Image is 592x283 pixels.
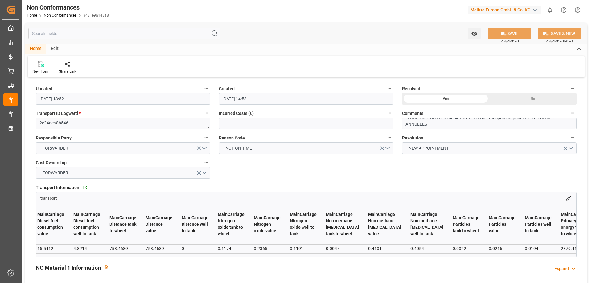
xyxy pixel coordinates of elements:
[489,93,577,105] div: No
[105,204,141,244] th: MainCarriage Distance tank to wheel
[468,28,481,39] button: open menu
[402,118,577,129] textarea: LITIGE 1007 BLS 20375864 + 5799 Pas de transporteur pour liv le 13/8 //CDES ANNULEES
[501,39,519,44] span: Ctrl/CMD + S
[219,110,254,117] span: Incurred Costs (€)
[109,245,136,252] div: 758.4689
[219,86,235,92] span: Created
[36,160,67,166] span: Cost Ownership
[32,69,50,74] div: New Form
[402,135,423,141] span: Resolution
[36,93,210,105] input: DD-MM-YYYY HH:MM
[219,142,393,154] button: open menu
[538,28,581,39] button: SAVE & NEW
[254,245,281,252] div: 0.2365
[402,86,420,92] span: Resolved
[453,245,479,252] div: 0.0022
[39,170,71,176] span: FORWARDER
[101,261,113,273] button: View description
[569,109,577,117] button: Comments
[27,13,37,18] a: Home
[28,28,220,39] input: Search Fields
[569,84,577,92] button: Resolved
[285,204,321,244] th: MainCarriage Nitrogen oxide well to tank
[402,142,577,154] button: open menu
[33,204,69,244] th: MainCarriage Diesel fuel consumption value
[402,93,489,105] div: Yes
[36,110,81,117] span: Transport ID Logward
[368,245,401,252] div: 0.4101
[525,245,552,252] div: 0.0194
[202,84,210,92] button: Updated
[141,204,177,244] th: MainCarriage Distance value
[36,167,210,179] button: open menu
[484,204,520,244] th: MainCarriage Particles value
[448,204,484,244] th: MainCarriage Particles tank to wheel
[557,3,571,17] button: Help Center
[39,145,71,152] span: FORWARDER
[36,142,210,154] button: open menu
[219,135,245,141] span: Reason Code
[402,110,423,117] span: Comments
[25,44,46,54] div: Home
[219,93,393,105] input: DD-MM-YYYY HH:MM
[202,134,210,142] button: Responsible Party
[561,245,588,252] div: 2879.4143
[468,4,543,16] button: Melitta Europa GmbH & Co. KG
[46,44,63,54] div: Edit
[385,84,393,92] button: Created
[218,245,245,252] div: 0.1174
[36,86,52,92] span: Updated
[36,135,72,141] span: Responsible Party
[468,6,541,14] div: Melitta Europa GmbH & Co. KG
[36,184,79,191] span: Transport Information
[569,134,577,142] button: Resolution
[364,204,406,244] th: MainCarriage Non methane [MEDICAL_DATA] value
[177,204,213,244] th: MainCarriage Distance well to tank
[543,3,557,17] button: show 0 new notifications
[405,145,452,152] span: NEW APPOINTMENT
[202,109,210,117] button: Transport ID Logward *
[249,204,285,244] th: MainCarriage Nitrogen oxide value
[488,28,531,39] button: SAVE
[36,264,101,272] h2: NC Material 1 Information
[37,245,64,252] div: 15.5412
[69,204,105,244] th: MainCarriage Diesel fuel consumption well to tank
[146,245,172,252] div: 758.4689
[202,158,210,166] button: Cost Ownership
[40,195,57,200] a: transport
[489,245,516,252] div: 0.0216
[73,245,100,252] div: 4.8214
[385,109,393,117] button: Incurred Costs (€)
[44,13,76,18] a: Non Conformances
[222,145,255,152] span: NOT ON TIME
[326,245,359,252] div: 0.0047
[321,204,364,244] th: MainCarriage Non methane [MEDICAL_DATA] tank to wheel
[213,204,249,244] th: MainCarriage Nitrogen oxide tank to wheel
[385,134,393,142] button: Reason Code
[27,3,109,12] div: Non Conformances
[182,245,208,252] div: 0
[520,204,556,244] th: MainCarriage Particles well to tank
[546,39,573,44] span: Ctrl/CMD + Shift + S
[554,265,569,272] div: Expand
[36,118,210,129] textarea: 2c24aca8b546
[59,69,76,74] div: Share Link
[410,245,443,252] div: 0.4054
[290,245,317,252] div: 0.1191
[406,204,448,244] th: MainCarriage Non methane [MEDICAL_DATA] well to tank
